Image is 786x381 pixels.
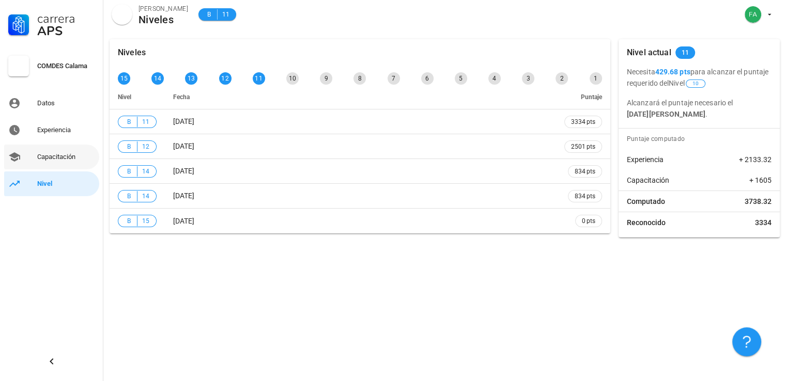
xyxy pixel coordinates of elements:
[37,180,95,188] div: Nivel
[749,175,772,185] span: + 1605
[4,91,99,116] a: Datos
[627,110,705,118] b: [DATE][PERSON_NAME]
[627,196,665,207] span: Computado
[655,68,690,76] b: 429.68 pts
[173,117,194,125] span: [DATE]
[320,72,332,85] div: 9
[110,85,165,109] th: Nivel
[522,72,534,85] div: 3
[623,129,780,149] div: Puntaje computado
[37,62,95,70] div: COMDES Calama
[627,39,671,66] div: Nivel actual
[118,93,131,101] span: Nivel
[582,216,595,226] span: 0 pts
[125,191,133,201] span: B
[745,6,761,23] div: avatar
[286,72,299,85] div: 10
[125,166,133,177] span: B
[142,166,150,177] span: 14
[165,85,556,109] th: Fecha
[138,4,188,14] div: [PERSON_NAME]
[142,141,150,152] span: 12
[142,216,150,226] span: 15
[353,72,366,85] div: 8
[755,217,772,228] span: 3334
[142,117,150,127] span: 11
[118,72,130,85] div: 15
[37,153,95,161] div: Capacitación
[125,141,133,152] span: B
[37,25,95,37] div: APS
[421,72,434,85] div: 6
[118,39,146,66] div: Niveles
[682,46,689,59] span: 11
[173,93,190,101] span: Fecha
[488,72,501,85] div: 4
[4,118,99,142] a: Experiencia
[575,166,595,177] span: 834 pts
[173,192,194,200] span: [DATE]
[138,14,188,25] div: Niveles
[125,117,133,127] span: B
[739,154,772,165] span: + 2133.32
[219,72,232,85] div: 12
[556,85,610,109] th: Puntaje
[4,145,99,169] a: Capacitación
[253,72,265,85] div: 11
[455,72,467,85] div: 5
[37,126,95,134] div: Experiencia
[627,175,669,185] span: Capacitación
[173,142,194,150] span: [DATE]
[571,141,595,152] span: 2501 pts
[627,97,772,120] p: Alcanzará el puntaje necesario el .
[173,217,194,225] span: [DATE]
[556,72,568,85] div: 2
[692,80,699,87] span: 10
[745,196,772,207] span: 3738.32
[4,171,99,196] a: Nivel
[627,217,666,228] span: Reconocido
[575,191,595,201] span: 834 pts
[627,66,772,89] p: Necesita para alcanzar el puntaje requerido del
[590,72,602,85] div: 1
[581,93,602,101] span: Puntaje
[222,9,230,20] span: 11
[37,12,95,25] div: Carrera
[205,9,213,20] span: B
[125,216,133,226] span: B
[627,154,664,165] span: Experiencia
[571,117,595,127] span: 3334 pts
[388,72,400,85] div: 7
[669,79,706,87] span: Nivel
[185,72,197,85] div: 13
[112,4,132,25] div: avatar
[142,191,150,201] span: 14
[173,167,194,175] span: [DATE]
[151,72,164,85] div: 14
[37,99,95,107] div: Datos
